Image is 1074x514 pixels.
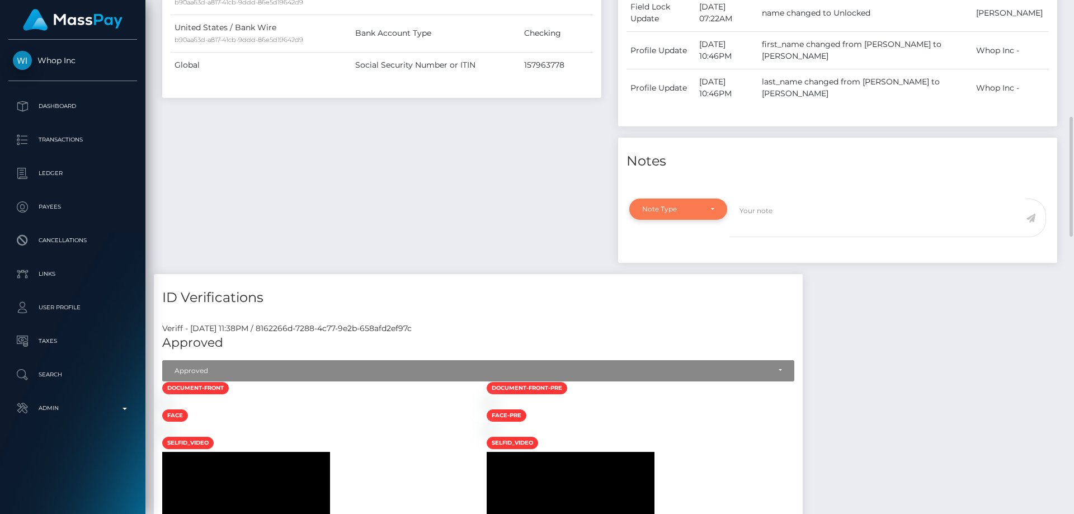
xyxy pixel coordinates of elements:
[13,131,133,148] p: Transactions
[171,15,351,52] td: United States / Bank Wire
[351,15,521,52] td: Bank Account Type
[171,52,351,78] td: Global
[695,32,758,69] td: [DATE] 10:46PM
[13,400,133,417] p: Admin
[13,199,133,215] p: Payees
[8,126,137,154] a: Transactions
[487,409,526,422] span: face-pre
[487,426,496,435] img: b852c750-57ba-495b-acd0-9fee0ae04188
[8,193,137,221] a: Payees
[175,36,303,44] small: b90aa63d-a817-41cb-9ddd-86e5d19642d9
[972,69,1049,107] td: Whop Inc -
[175,366,770,375] div: Approved
[8,227,137,254] a: Cancellations
[13,333,133,350] p: Taxes
[629,199,727,220] button: Note Type
[23,9,123,31] img: MassPay Logo
[642,205,701,214] div: Note Type
[758,32,972,69] td: first_name changed from [PERSON_NAME] to [PERSON_NAME]
[626,32,695,69] td: Profile Update
[8,260,137,288] a: Links
[162,426,171,435] img: e2620bb4-8a85-4494-9cb1-61c963df54d6
[487,437,538,449] span: selfid_video
[13,98,133,115] p: Dashboard
[972,32,1049,69] td: Whop Inc -
[626,69,695,107] td: Profile Update
[162,334,794,352] h5: Approved
[162,382,229,394] span: document-front
[8,394,137,422] a: Admin
[13,299,133,316] p: User Profile
[351,52,521,78] td: Social Security Number or ITIN
[487,399,496,408] img: ad7744f4-c575-4ed0-9c33-094b313dd8fb
[8,361,137,389] a: Search
[758,69,972,107] td: last_name changed from [PERSON_NAME] to [PERSON_NAME]
[8,55,137,65] span: Whop Inc
[8,294,137,322] a: User Profile
[626,152,1049,171] h4: Notes
[520,15,593,52] td: Checking
[13,232,133,249] p: Cancellations
[162,409,188,422] span: face
[487,382,567,394] span: document-front-pre
[162,399,171,408] img: 7973cc3f-7091-48fc-b470-2e6942f001e0
[8,327,137,355] a: Taxes
[162,288,794,308] h4: ID Verifications
[13,366,133,383] p: Search
[520,52,593,78] td: 157963778
[13,51,32,70] img: Whop Inc
[695,69,758,107] td: [DATE] 10:46PM
[8,159,137,187] a: Ledger
[8,92,137,120] a: Dashboard
[162,437,214,449] span: selfid_video
[13,165,133,182] p: Ledger
[13,266,133,282] p: Links
[162,360,794,381] button: Approved
[154,323,803,334] div: Veriff - [DATE] 11:38PM / 8162266d-7288-4c77-9e2b-658afd2ef97c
